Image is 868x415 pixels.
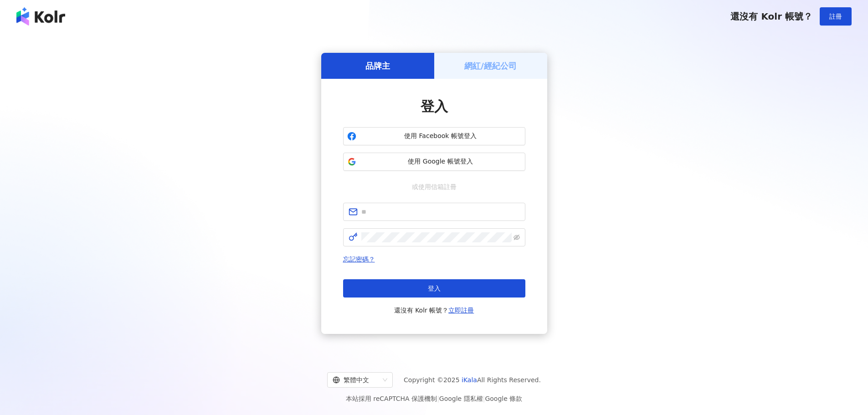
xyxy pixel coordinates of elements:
[343,256,375,263] a: 忘記密碼？
[16,7,65,26] img: logo
[394,305,474,316] span: 還沒有 Kolr 帳號？
[483,395,485,402] span: |
[365,60,390,72] h5: 品牌主
[360,132,521,141] span: 使用 Facebook 帳號登入
[346,393,522,404] span: 本站採用 reCAPTCHA 保護機制
[406,182,463,192] span: 或使用信箱註冊
[404,374,541,385] span: Copyright © 2025 All Rights Reserved.
[428,285,441,292] span: 登入
[333,373,379,387] div: 繁體中文
[360,157,521,166] span: 使用 Google 帳號登入
[462,376,477,384] a: iKala
[464,60,517,72] h5: 網紅/經紀公司
[421,98,448,114] span: 登入
[820,7,852,26] button: 註冊
[343,127,525,145] button: 使用 Facebook 帳號登入
[514,234,520,241] span: eye-invisible
[448,307,474,314] a: 立即註冊
[829,13,842,20] span: 註冊
[343,153,525,171] button: 使用 Google 帳號登入
[343,279,525,297] button: 登入
[439,395,483,402] a: Google 隱私權
[730,11,812,22] span: 還沒有 Kolr 帳號？
[485,395,522,402] a: Google 條款
[437,395,439,402] span: |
